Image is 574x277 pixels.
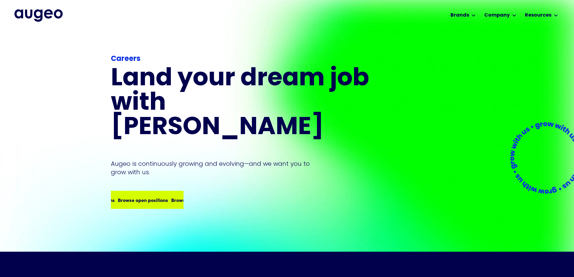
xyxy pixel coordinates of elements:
p: Augeo is continuously growing and evolving—and we want you to grow with us. [111,159,318,176]
div: Browse open positions [147,196,197,203]
div: Brands [450,12,469,19]
h1: Land your dream job﻿ with [PERSON_NAME] [111,67,371,140]
strong: Careers [111,55,140,63]
a: home [14,9,63,21]
a: Browse open positionsBrowse open positions [111,191,183,209]
div: Company [484,12,510,19]
div: Browse open positions [94,196,144,203]
img: Augeo's full logo in midnight blue. [14,9,63,21]
div: Resources [525,12,551,19]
